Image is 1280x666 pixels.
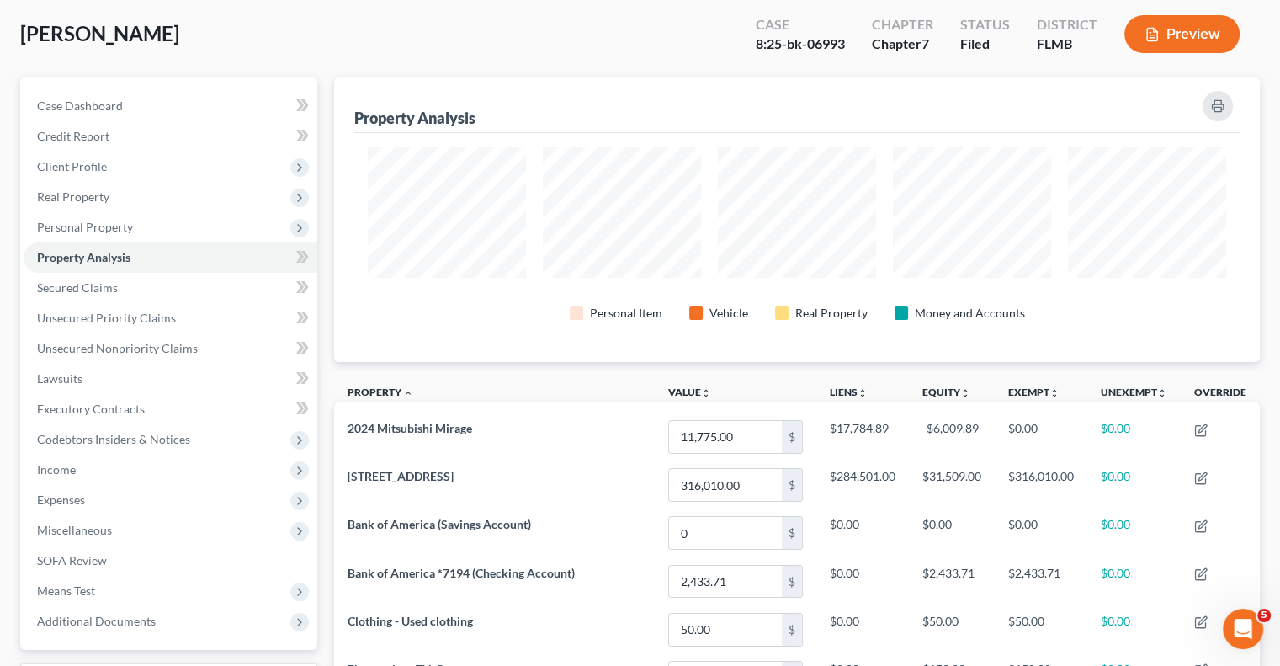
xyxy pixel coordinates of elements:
[830,386,868,398] a: Liensunfold_more
[922,386,970,398] a: Equityunfold_more
[37,462,76,477] span: Income
[915,305,1025,322] div: Money and Accounts
[669,614,782,646] input: 0.00
[960,35,1010,54] div: Filed
[782,517,802,549] div: $
[1037,15,1097,35] div: District
[590,305,662,322] div: Personal Item
[37,583,95,598] span: Means Test
[1181,376,1260,413] th: Override
[37,523,112,537] span: Miscellaneous
[909,413,995,461] td: -$6,009.89
[816,461,909,509] td: $284,501.00
[348,566,575,580] span: Bank of America *7194 (Checking Account)
[24,242,317,273] a: Property Analysis
[816,509,909,557] td: $0.00
[354,108,475,128] div: Property Analysis
[995,509,1087,557] td: $0.00
[37,99,123,113] span: Case Dashboard
[960,388,970,398] i: unfold_more
[872,15,933,35] div: Chapter
[701,388,711,398] i: unfold_more
[37,341,198,355] span: Unsecured Nonpriority Claims
[909,557,995,605] td: $2,433.71
[37,250,130,264] span: Property Analysis
[782,614,802,646] div: $
[37,553,107,567] span: SOFA Review
[37,493,85,507] span: Expenses
[668,386,711,398] a: Valueunfold_more
[1124,15,1240,53] button: Preview
[669,566,782,598] input: 0.00
[1101,386,1167,398] a: Unexemptunfold_more
[1087,509,1181,557] td: $0.00
[348,517,531,531] span: Bank of America (Savings Account)
[1087,605,1181,653] td: $0.00
[756,15,845,35] div: Case
[24,273,317,303] a: Secured Claims
[24,546,317,576] a: SOFA Review
[1257,609,1271,622] span: 5
[37,402,145,416] span: Executory Contracts
[1157,388,1167,398] i: unfold_more
[995,461,1087,509] td: $316,010.00
[669,421,782,453] input: 0.00
[960,15,1010,35] div: Status
[909,509,995,557] td: $0.00
[1008,386,1060,398] a: Exemptunfold_more
[348,421,472,435] span: 2024 Mitsubishi Mirage
[909,605,995,653] td: $50.00
[858,388,868,398] i: unfold_more
[24,121,317,152] a: Credit Report
[37,159,107,173] span: Client Profile
[1087,461,1181,509] td: $0.00
[37,129,109,143] span: Credit Report
[1223,609,1263,649] iframe: Intercom live chat
[669,517,782,549] input: 0.00
[37,189,109,204] span: Real Property
[995,557,1087,605] td: $2,433.71
[24,364,317,394] a: Lawsuits
[1049,388,1060,398] i: unfold_more
[403,388,413,398] i: expand_less
[37,280,118,295] span: Secured Claims
[37,311,176,325] span: Unsecured Priority Claims
[1037,35,1097,54] div: FLMB
[348,469,454,483] span: [STREET_ADDRESS]
[995,413,1087,461] td: $0.00
[756,35,845,54] div: 8:25-bk-06993
[669,469,782,501] input: 0.00
[24,333,317,364] a: Unsecured Nonpriority Claims
[37,432,190,446] span: Codebtors Insiders & Notices
[24,394,317,424] a: Executory Contracts
[816,413,909,461] td: $17,784.89
[872,35,933,54] div: Chapter
[709,305,748,322] div: Vehicle
[921,35,929,51] span: 7
[348,614,473,628] span: Clothing - Used clothing
[1087,413,1181,461] td: $0.00
[782,469,802,501] div: $
[782,566,802,598] div: $
[1087,557,1181,605] td: $0.00
[795,305,868,322] div: Real Property
[782,421,802,453] div: $
[909,461,995,509] td: $31,509.00
[348,386,413,398] a: Property expand_less
[37,220,133,234] span: Personal Property
[37,371,82,386] span: Lawsuits
[24,303,317,333] a: Unsecured Priority Claims
[20,21,179,45] span: [PERSON_NAME]
[37,614,156,628] span: Additional Documents
[995,605,1087,653] td: $50.00
[816,557,909,605] td: $0.00
[816,605,909,653] td: $0.00
[24,91,317,121] a: Case Dashboard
